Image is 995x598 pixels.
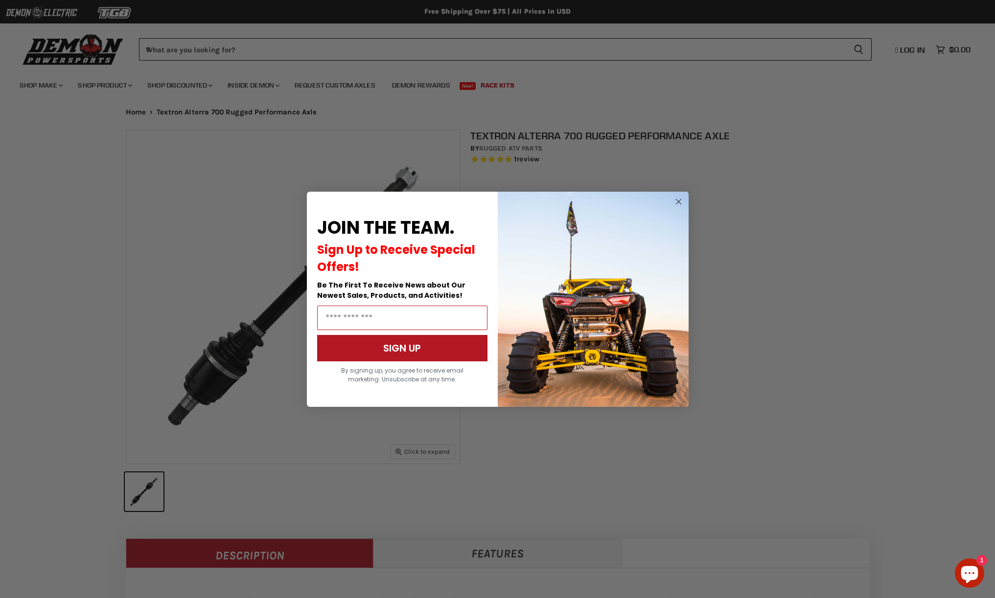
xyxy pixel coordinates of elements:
inbox-online-store-chat: Shopify online store chat [952,558,987,590]
span: By signing up, you agree to receive email marketing. Unsubscribe at any time. [341,366,463,383]
span: JOIN THE TEAM. [317,215,454,240]
img: a9095488-b6e7-41ba-879d-588abfab540b.jpeg [498,192,689,407]
input: Email Address [317,306,487,330]
button: Close dialog [672,196,685,208]
button: SIGN UP [317,335,487,361]
span: Sign Up to Receive Special Offers! [317,242,475,275]
span: Be The First To Receive News about Our Newest Sales, Products, and Activities! [317,280,465,300]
